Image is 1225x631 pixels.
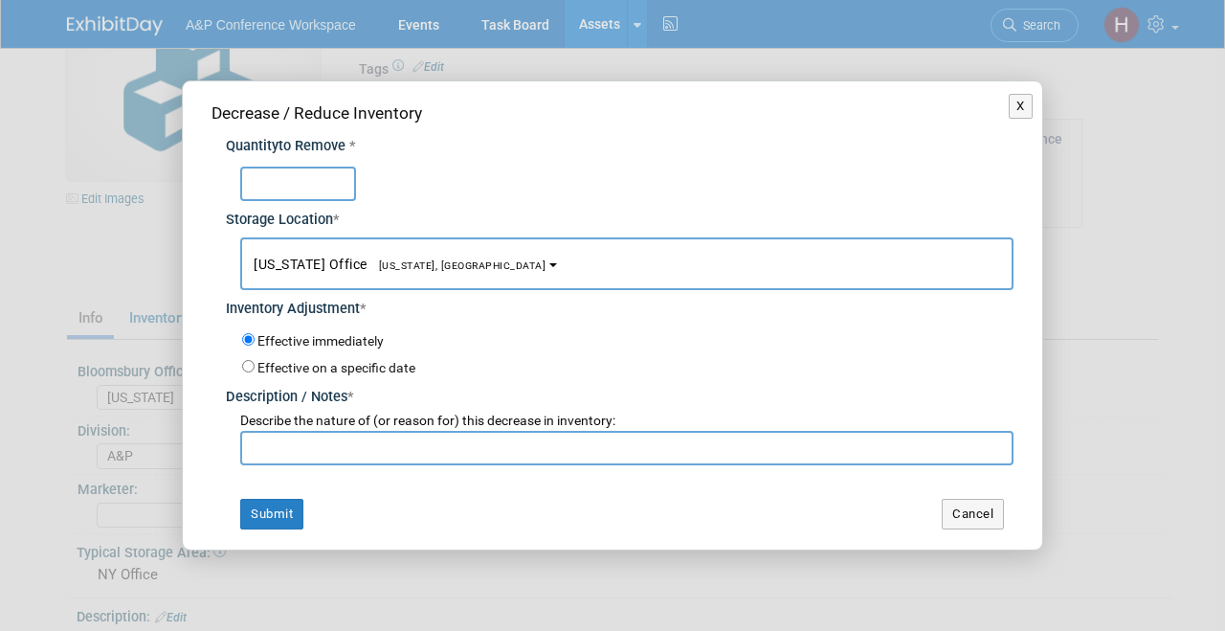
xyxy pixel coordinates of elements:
label: Effective immediately [257,332,384,351]
span: [US_STATE], [GEOGRAPHIC_DATA] [367,259,546,272]
div: Quantity [226,137,1013,157]
span: Describe the nature of (or reason for) this decrease in inventory: [240,413,615,428]
span: to Remove [278,138,345,154]
div: Storage Location [226,201,1013,231]
label: Effective on a specific date [257,360,415,375]
button: Cancel [942,499,1004,530]
button: X [1009,94,1033,119]
span: Decrease / Reduce Inventory [212,103,422,123]
button: [US_STATE] Office[US_STATE], [GEOGRAPHIC_DATA] [240,237,1013,290]
div: Description / Notes [226,378,1013,408]
span: [US_STATE] Office [254,257,546,272]
button: Submit [240,499,303,530]
div: Inventory Adjustment [226,290,1013,320]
